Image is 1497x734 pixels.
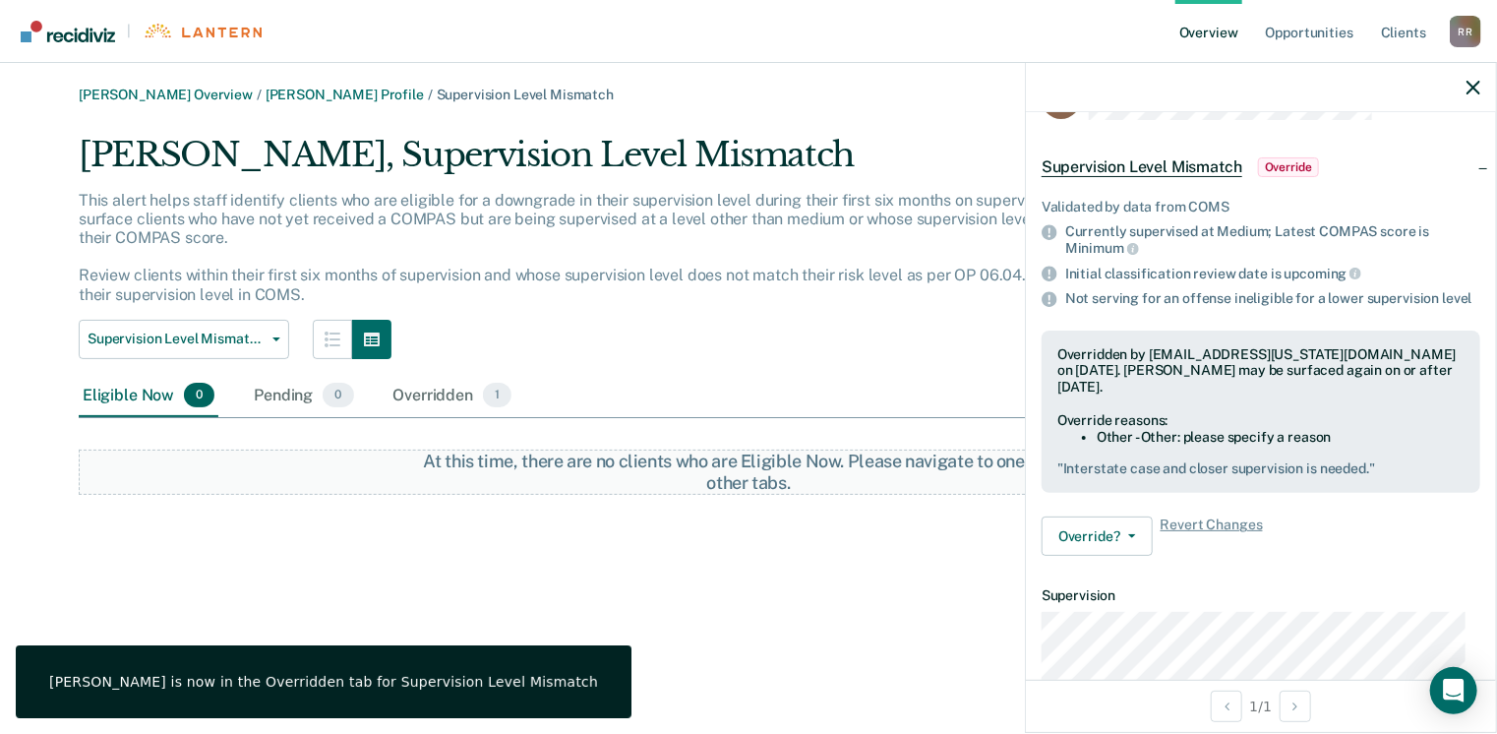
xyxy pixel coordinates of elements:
button: Next Opportunity [1280,691,1311,722]
div: Eligible Now [79,375,218,418]
dt: Supervision [1042,587,1480,604]
div: Currently supervised at Medium; Latest COMPAS score is [1065,223,1480,257]
div: Override reasons: [1057,412,1465,429]
button: Previous Opportunity [1211,691,1242,722]
img: Lantern [143,24,262,38]
span: upcoming [1285,266,1362,281]
div: 1 / 1 [1026,680,1496,732]
p: This alert helps staff identify clients who are eligible for a downgrade in their supervision lev... [79,191,1172,304]
div: At this time, there are no clients who are Eligible Now. Please navigate to one of the other tabs. [414,451,1083,493]
span: Revert Changes [1161,517,1263,556]
div: Overridden by [EMAIL_ADDRESS][US_STATE][DOMAIN_NAME] on [DATE]. [PERSON_NAME] may be surfaced aga... [1057,346,1465,396]
div: Pending [250,375,357,418]
div: R R [1450,16,1481,47]
div: Initial classification review date is [1065,265,1480,282]
div: Supervision Level MismatchOverride [1026,136,1496,199]
span: Minimum [1065,240,1139,256]
a: [PERSON_NAME] Overview [79,87,253,102]
span: Supervision Level Mismatch [88,331,265,347]
img: Recidiviz [21,21,115,42]
span: 0 [323,383,353,408]
div: Open Intercom Messenger [1430,667,1477,714]
div: Overridden [389,375,516,418]
span: / [253,87,266,102]
span: 0 [184,383,214,408]
a: [PERSON_NAME] Profile [266,87,424,102]
button: Override? [1042,517,1153,556]
button: Profile dropdown button [1450,16,1481,47]
div: [PERSON_NAME], Supervision Level Mismatch [79,135,1202,191]
li: Other - Other: please specify a reason [1097,429,1465,446]
span: Override [1258,157,1319,177]
span: Supervision Level Mismatch [1042,157,1242,177]
span: 1 [483,383,511,408]
pre: " Interstate case and closer supervision is needed. " [1057,460,1465,477]
span: | [115,23,143,39]
span: / [424,87,437,102]
div: Validated by data from COMS [1042,199,1480,215]
div: [PERSON_NAME] is now in the Overridden tab for Supervision Level Mismatch [49,673,598,691]
span: Supervision Level Mismatch [437,87,614,102]
span: level [1442,290,1471,306]
div: Not serving for an offense ineligible for a lower supervision [1065,290,1480,307]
